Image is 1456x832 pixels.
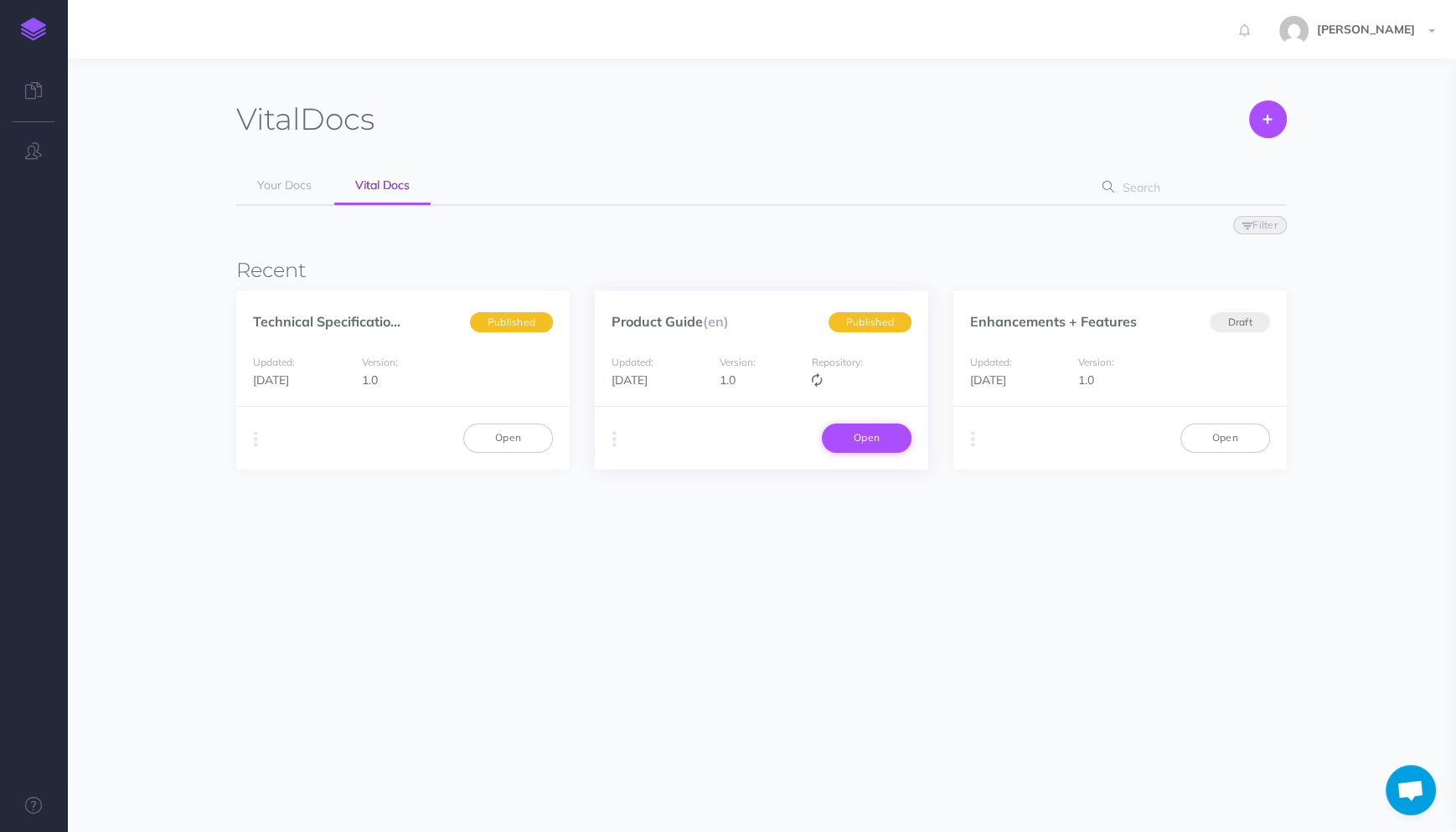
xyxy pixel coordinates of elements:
small: Version: [1078,356,1114,368]
a: Open [822,424,911,452]
i: More actions [612,428,617,451]
span: Vital [236,100,300,137]
img: logo-mark.svg [21,18,46,41]
small: Updated: [612,356,653,368]
a: Open [463,424,553,452]
span: (en) [703,313,729,330]
span: [DATE] [253,372,289,388]
a: Enhancements + Features [970,313,1137,330]
div: Open chat [1386,765,1436,815]
span: Vital Docs [355,177,410,193]
small: Repository: [812,356,863,368]
span: [DATE] [612,372,648,388]
input: Search [1117,172,1260,203]
span: [DATE] [970,372,1006,388]
small: Version: [720,356,756,368]
a: Technical Specificatio... [253,313,400,330]
i: More actions [254,428,258,451]
small: Updated: [253,356,295,368]
small: Version: [362,356,398,368]
h3: Recent [236,259,1286,281]
i: More actions [971,428,975,451]
button: Filter [1233,216,1287,234]
a: Vital Docs [334,167,431,205]
img: 5da3de2ef7f569c4e7af1a906648a0de.jpg [1279,16,1309,45]
span: Your Docs [257,177,312,193]
a: Your Docs [236,167,333,204]
a: Open [1180,424,1270,452]
span: 1.0 [720,372,736,388]
span: [PERSON_NAME] [1309,22,1423,37]
span: 1.0 [1078,372,1094,388]
a: Product Guide(en) [612,313,729,330]
small: Updated: [970,356,1012,368]
h1: Docs [236,100,374,138]
span: 1.0 [362,372,378,388]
